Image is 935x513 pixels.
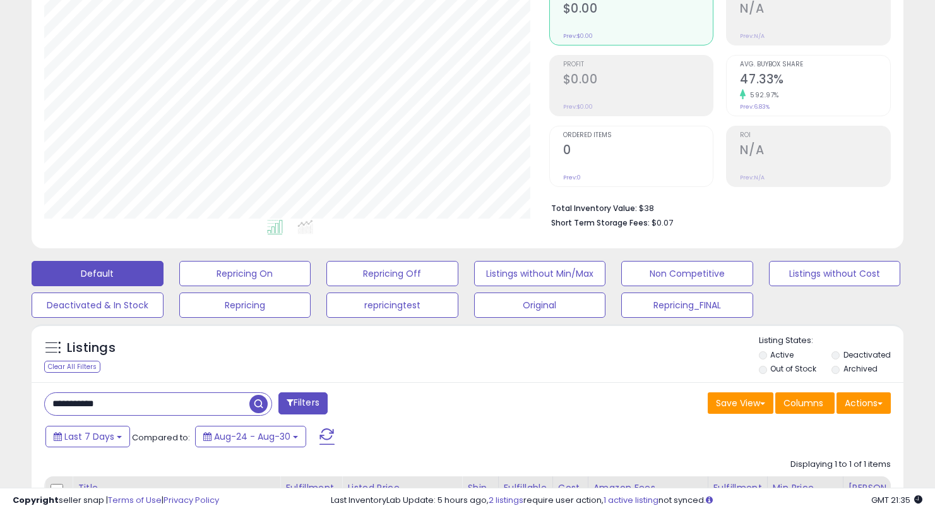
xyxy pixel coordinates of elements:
[64,430,114,443] span: Last 7 Days
[44,361,100,373] div: Clear All Filters
[278,392,328,414] button: Filters
[621,293,753,318] button: Repricing_FINAL
[769,261,901,286] button: Listings without Cost
[790,459,891,471] div: Displaying 1 to 1 of 1 items
[593,481,703,495] div: Amazon Fees
[563,143,713,160] h2: 0
[13,494,59,506] strong: Copyright
[740,143,890,160] h2: N/A
[871,494,922,506] span: 2025-09-7 21:35 GMT
[740,132,890,139] span: ROI
[740,72,890,89] h2: 47.33%
[474,261,606,286] button: Listings without Min/Max
[132,432,190,444] span: Compared to:
[504,481,547,508] div: Fulfillable Quantity
[489,494,523,506] a: 2 listings
[78,481,275,495] div: Title
[740,174,765,181] small: Prev: N/A
[773,481,838,495] div: Min Price
[179,293,311,318] button: Repricing
[32,293,164,318] button: Deactivated & In Stock
[713,481,762,508] div: Fulfillment Cost
[604,494,658,506] a: 1 active listing
[326,261,458,286] button: Repricing Off
[740,103,770,111] small: Prev: 6.83%
[708,392,773,414] button: Save View
[551,200,881,215] li: $38
[558,481,583,495] div: Cost
[331,495,922,507] div: Last InventoryLab Update: 5 hours ago, require user action, not synced.
[746,90,779,100] small: 592.97%
[563,174,581,181] small: Prev: 0
[563,103,593,111] small: Prev: $0.00
[843,349,891,360] label: Deactivated
[326,293,458,318] button: repricingtest
[849,481,924,495] div: [PERSON_NAME]
[563,32,593,40] small: Prev: $0.00
[770,349,794,360] label: Active
[740,32,765,40] small: Prev: N/A
[467,481,492,508] div: Ship Price
[621,261,753,286] button: Non Competitive
[837,392,891,414] button: Actions
[67,339,116,357] h5: Listings
[195,426,306,447] button: Aug-24 - Aug-30
[563,61,713,68] span: Profit
[652,217,673,229] span: $0.07
[13,495,219,507] div: seller snap | |
[347,481,456,495] div: Listed Price
[563,72,713,89] h2: $0.00
[843,363,878,374] label: Archived
[770,363,816,374] label: Out of Stock
[563,132,713,139] span: Ordered Items
[551,217,650,228] b: Short Term Storage Fees:
[285,481,336,495] div: Fulfillment
[214,430,290,443] span: Aug-24 - Aug-30
[45,426,130,447] button: Last 7 Days
[164,494,219,506] a: Privacy Policy
[563,1,713,18] h2: $0.00
[474,293,606,318] button: Original
[179,261,311,286] button: Repricing On
[108,494,162,506] a: Terms of Use
[551,203,637,214] b: Total Inventory Value:
[740,1,890,18] h2: N/A
[775,392,835,414] button: Columns
[740,61,890,68] span: Avg. Buybox Share
[32,261,164,286] button: Default
[783,397,823,409] span: Columns
[759,335,903,347] p: Listing States:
